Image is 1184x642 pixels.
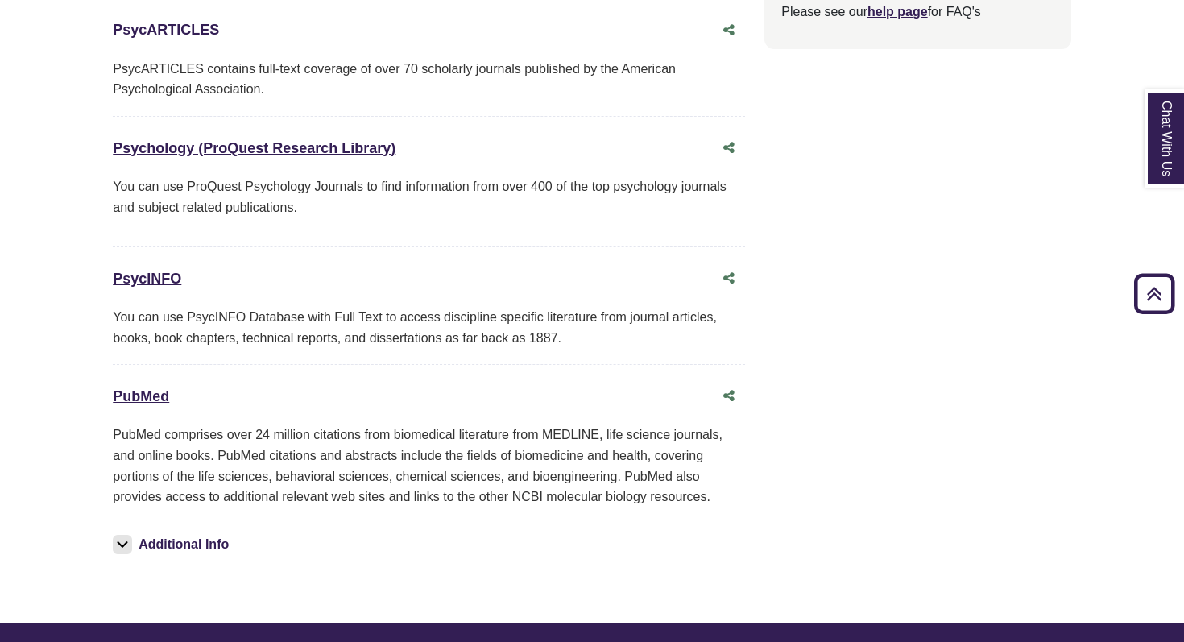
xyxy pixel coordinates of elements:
button: Share this database [713,133,745,164]
a: Psychology (ProQuest Research Library) [113,140,395,156]
a: Back to Top [1128,283,1180,304]
p: You can use ProQuest Psychology Journals to find information from over 400 of the top psychology ... [113,176,745,217]
div: PsycARTICLES contains full-text coverage of over 70 scholarly journals published by the American ... [113,59,745,100]
a: PsycINFO [113,271,181,287]
button: Share this database [713,381,745,412]
p: Please see our for FAQ's [781,2,1054,23]
a: help page [867,5,928,19]
button: Additional Info [113,533,234,556]
a: PubMed [113,388,169,404]
button: Share this database [713,15,745,46]
button: Share this database [713,263,745,294]
div: You can use PsycINFO Database with Full Text to access discipline specific literature from journa... [113,307,745,348]
p: PubMed comprises over 24 million citations from biomedical literature from MEDLINE, life science ... [113,425,745,507]
a: PsycARTICLES [113,22,219,38]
